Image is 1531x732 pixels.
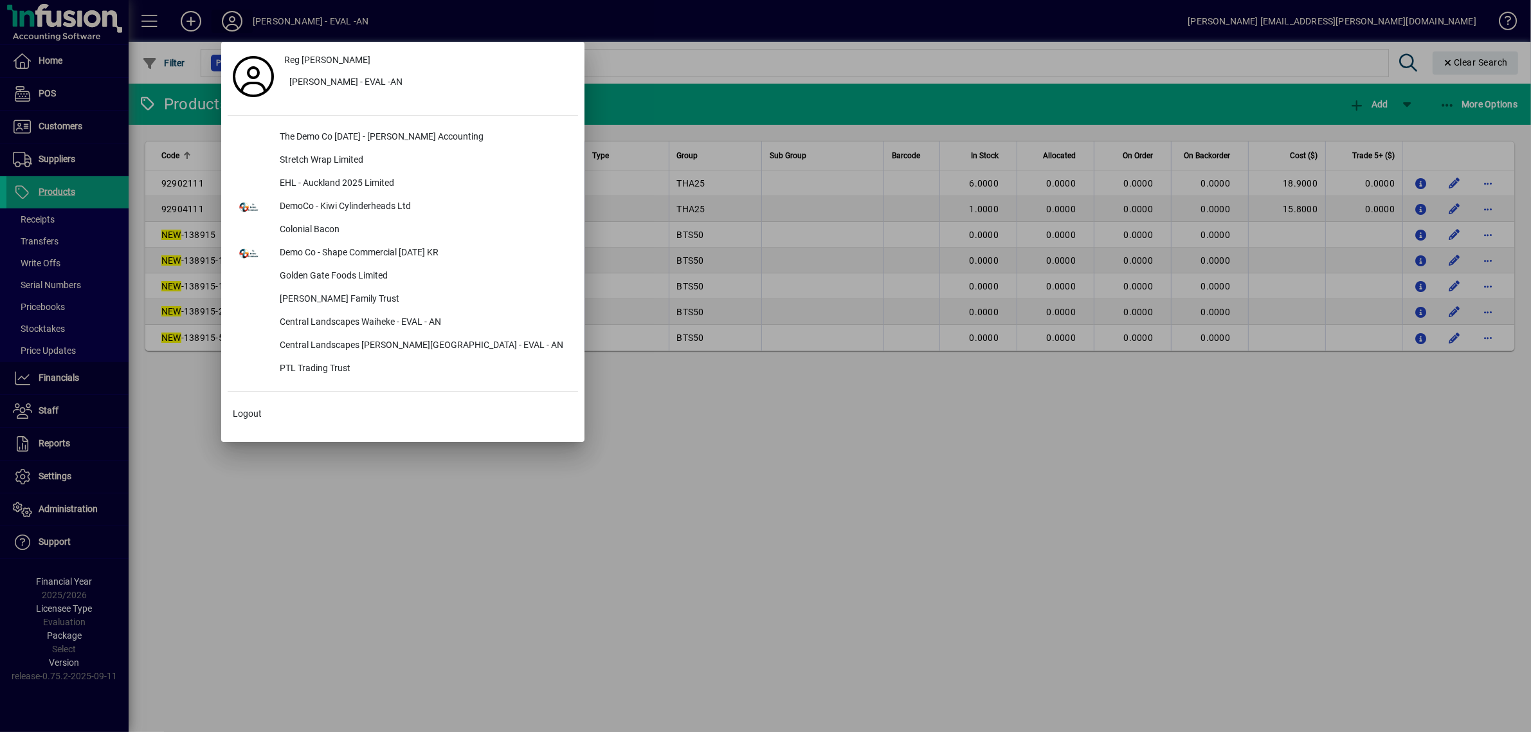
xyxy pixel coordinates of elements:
a: Profile [228,65,279,88]
button: DemoCo - Kiwi Cylinderheads Ltd [228,196,578,219]
button: [PERSON_NAME] Family Trust [228,288,578,311]
button: Golden Gate Foods Limited [228,265,578,288]
div: Central Landscapes Waiheke - EVAL - AN [269,311,578,334]
button: The Demo Co [DATE] - [PERSON_NAME] Accounting [228,126,578,149]
div: Demo Co - Shape Commercial [DATE] KR [269,242,578,265]
div: PTL Trading Trust [269,358,578,381]
div: The Demo Co [DATE] - [PERSON_NAME] Accounting [269,126,578,149]
button: Central Landscapes [PERSON_NAME][GEOGRAPHIC_DATA] - EVAL - AN [228,334,578,358]
div: EHL - Auckland 2025 Limited [269,172,578,196]
div: Golden Gate Foods Limited [269,265,578,288]
button: Demo Co - Shape Commercial [DATE] KR [228,242,578,265]
span: Reg [PERSON_NAME] [284,53,370,67]
button: Colonial Bacon [228,219,578,242]
button: EHL - Auckland 2025 Limited [228,172,578,196]
button: Stretch Wrap Limited [228,149,578,172]
button: Logout [228,402,578,425]
div: [PERSON_NAME] Family Trust [269,288,578,311]
div: DemoCo - Kiwi Cylinderheads Ltd [269,196,578,219]
button: Central Landscapes Waiheke - EVAL - AN [228,311,578,334]
div: Stretch Wrap Limited [269,149,578,172]
button: [PERSON_NAME] - EVAL -AN [279,71,578,95]
div: Central Landscapes [PERSON_NAME][GEOGRAPHIC_DATA] - EVAL - AN [269,334,578,358]
a: Reg [PERSON_NAME] [279,48,578,71]
span: Logout [233,407,262,421]
button: PTL Trading Trust [228,358,578,381]
div: Colonial Bacon [269,219,578,242]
